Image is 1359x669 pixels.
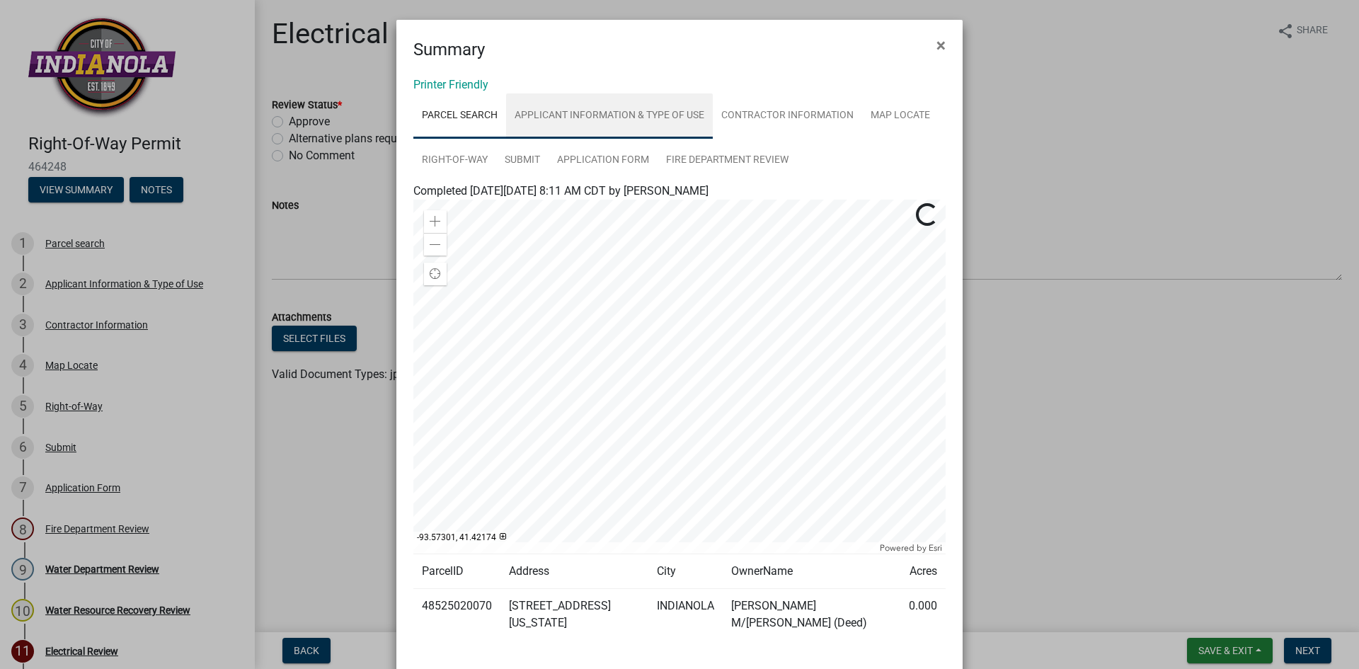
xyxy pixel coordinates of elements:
div: Zoom in [424,210,447,233]
a: Application Form [549,138,658,183]
div: Find my location [424,263,447,285]
td: Acres [900,554,946,589]
td: [STREET_ADDRESS][US_STATE] [500,589,648,641]
td: [PERSON_NAME] M/[PERSON_NAME] (Deed) [723,589,900,641]
a: Esri [929,543,942,553]
button: Close [925,25,957,65]
a: Right-of-Way [413,138,496,183]
td: INDIANOLA [648,589,723,641]
a: Map Locate [862,93,939,139]
div: Zoom out [424,233,447,256]
td: OwnerName [723,554,900,589]
td: ParcelID [413,554,500,589]
h4: Summary [413,37,485,62]
span: × [936,35,946,55]
a: Parcel search [413,93,506,139]
a: Printer Friendly [413,78,488,91]
td: 48525020070 [413,589,500,641]
a: Submit [496,138,549,183]
a: Contractor Information [713,93,862,139]
td: 0.000 [900,589,946,641]
span: Completed [DATE][DATE] 8:11 AM CDT by [PERSON_NAME] [413,184,709,198]
a: Applicant Information & Type of Use [506,93,713,139]
td: Address [500,554,648,589]
div: Powered by [876,542,946,554]
a: Fire Department Review [658,138,797,183]
td: City [648,554,723,589]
